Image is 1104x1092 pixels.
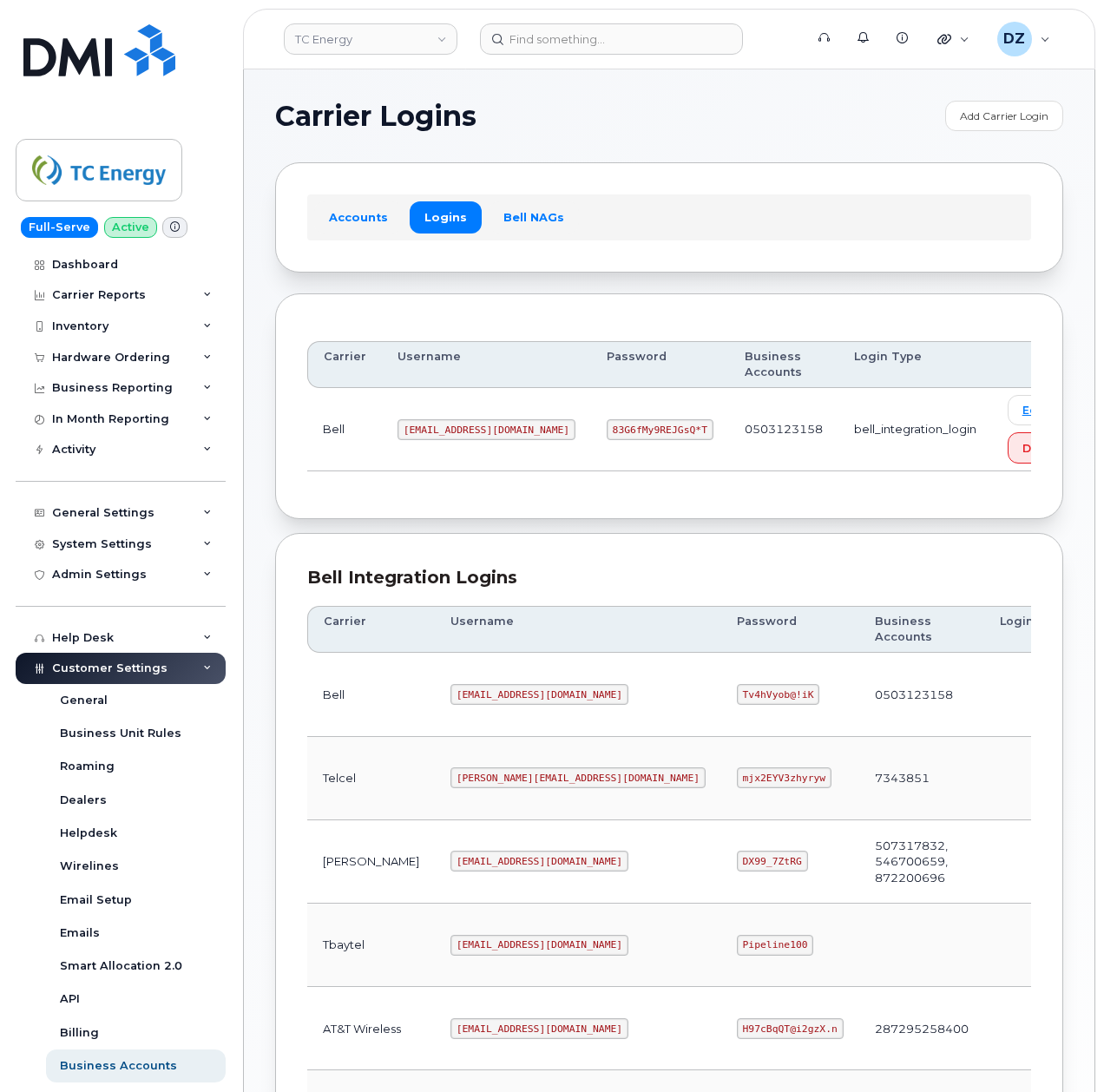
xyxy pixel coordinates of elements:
[737,1018,844,1039] code: H97cBqQT@i2gzX.n
[729,341,838,389] th: Business Accounts
[450,684,628,705] code: [EMAIL_ADDRESS][DOMAIN_NAME]
[838,388,992,471] td: bell_integration_login
[859,606,984,654] th: Business Accounts
[737,935,814,956] code: Pipeline100
[859,820,984,904] td: 507317832, 546700659, 872200696
[859,737,984,820] td: 7343851
[307,904,435,987] td: Tbaytel
[489,201,579,233] a: Bell NAGs
[307,737,435,820] td: Telcel
[721,606,859,654] th: Password
[307,341,382,389] th: Carrier
[729,388,838,471] td: 0503123158
[314,201,403,233] a: Accounts
[450,767,706,788] code: [PERSON_NAME][EMAIL_ADDRESS][DOMAIN_NAME]
[984,606,1100,654] th: Login Type
[607,419,713,440] code: 83G6fMy9REJGsQ*T
[450,851,628,872] code: [EMAIL_ADDRESS][DOMAIN_NAME]
[737,684,819,705] code: Tv4hVyob@!iK
[1008,432,1077,464] button: Delete
[1008,395,1060,425] a: Edit
[307,565,1031,590] div: Bell Integration Logins
[1028,1016,1091,1079] iframe: Messenger Launcher
[737,767,831,788] code: mjx2EYV3zhyryw
[435,606,721,654] th: Username
[307,653,435,736] td: Bell
[859,653,984,736] td: 0503123158
[1022,440,1062,457] span: Delete
[450,935,628,956] code: [EMAIL_ADDRESS][DOMAIN_NAME]
[307,606,435,654] th: Carrier
[410,201,482,233] a: Logins
[838,341,992,389] th: Login Type
[859,987,984,1070] td: 287295258400
[275,103,476,129] span: Carrier Logins
[398,419,575,440] code: [EMAIL_ADDRESS][DOMAIN_NAME]
[307,987,435,1070] td: AT&T Wireless
[307,388,382,471] td: Bell
[450,1018,628,1039] code: [EMAIL_ADDRESS][DOMAIN_NAME]
[591,341,729,389] th: Password
[382,341,591,389] th: Username
[945,101,1063,131] a: Add Carrier Login
[737,851,808,872] code: DX99_7ZtRG
[307,820,435,904] td: [PERSON_NAME]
